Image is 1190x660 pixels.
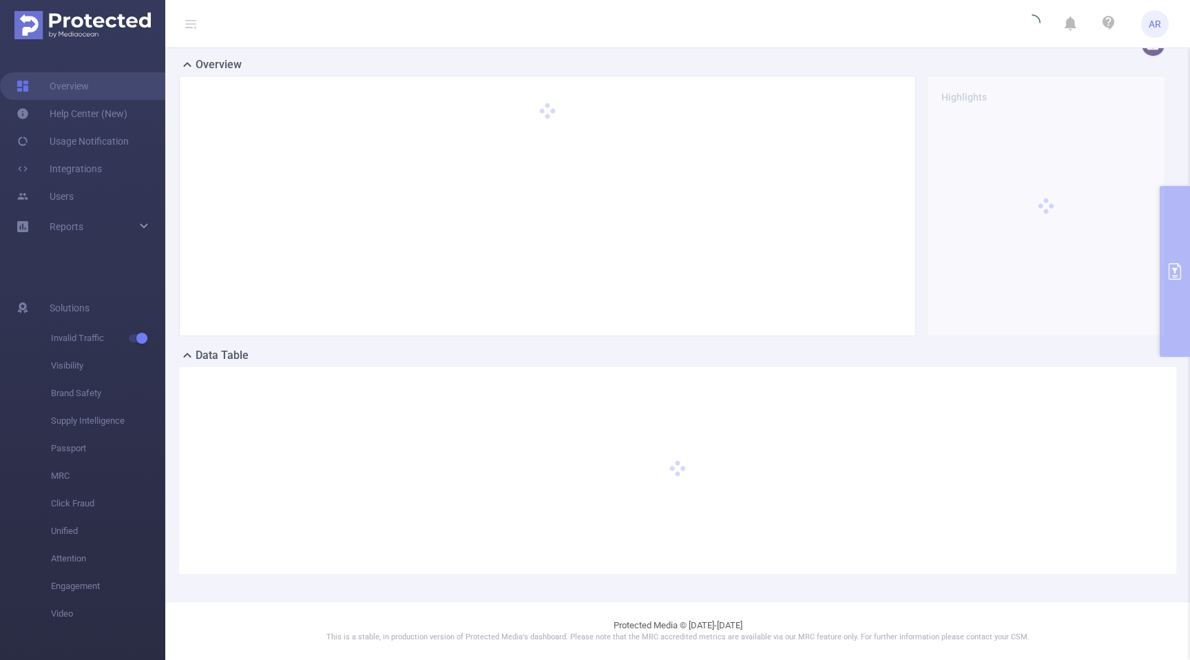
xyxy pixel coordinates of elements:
span: Video [51,600,165,628]
h2: Overview [196,56,242,73]
footer: Protected Media © [DATE]-[DATE] [165,601,1190,660]
span: Unified [51,517,165,545]
a: Reports [50,213,83,240]
span: Brand Safety [51,380,165,407]
span: Supply Intelligence [51,407,165,435]
a: Usage Notification [17,127,129,155]
span: MRC [51,462,165,490]
span: Invalid Traffic [51,324,165,352]
span: Passport [51,435,165,462]
span: Reports [50,221,83,232]
span: Solutions [50,294,90,322]
h2: Data Table [196,347,249,364]
a: Overview [17,72,89,100]
span: Visibility [51,352,165,380]
p: This is a stable, in production version of Protected Media's dashboard. Please note that the MRC ... [200,632,1156,643]
span: AR [1149,10,1161,38]
a: Users [17,183,74,210]
span: Click Fraud [51,490,165,517]
img: Protected Media [14,11,151,39]
i: icon: loading [1024,14,1041,34]
a: Integrations [17,155,102,183]
span: Engagement [51,573,165,600]
a: Help Center (New) [17,100,127,127]
span: Attention [51,545,165,573]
